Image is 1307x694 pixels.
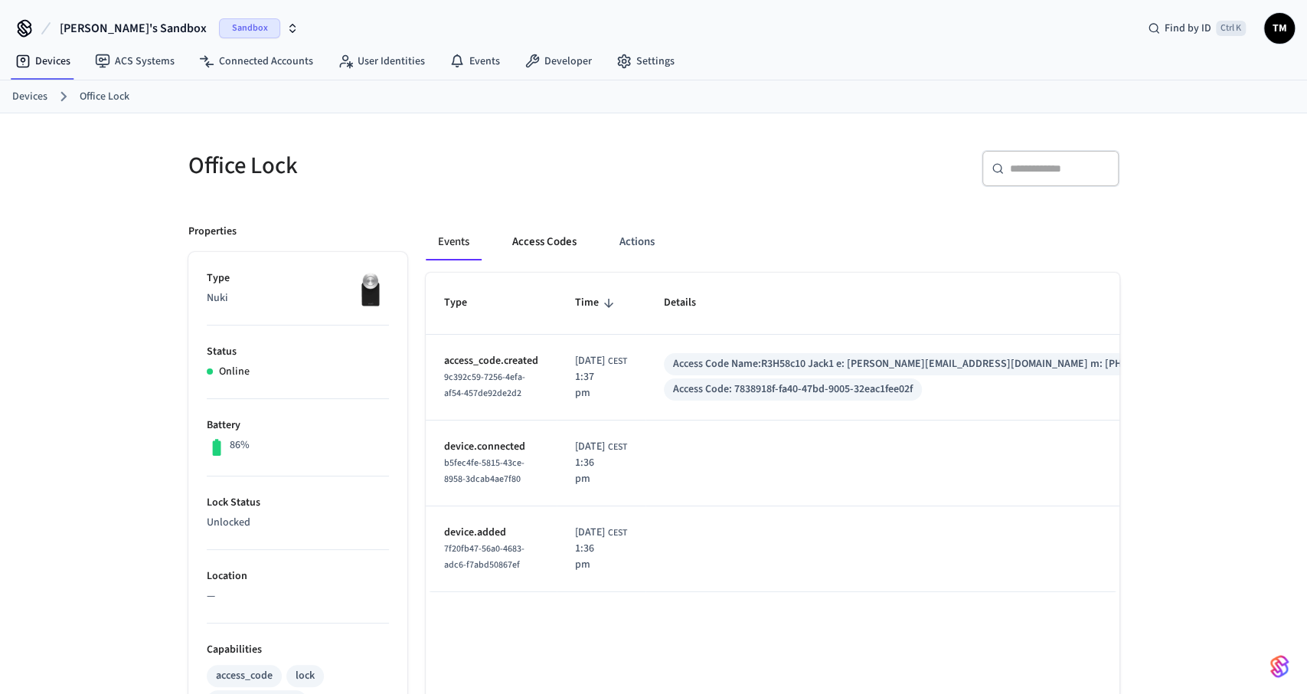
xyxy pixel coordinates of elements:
div: Access Code Name: R3H58c10 Jack1 e: [PERSON_NAME][EMAIL_ADDRESS][DOMAIN_NAME] m: [PHONE_NUMBER] [673,356,1191,372]
a: User Identities [325,47,437,75]
h5: Office Lock [188,150,645,182]
span: CEST [608,526,627,540]
p: Unlocked [207,515,389,531]
span: [PERSON_NAME]'s Sandbox [60,19,207,38]
div: Find by IDCtrl K [1135,15,1258,42]
span: Time [575,291,619,315]
p: device.connected [444,439,538,455]
span: TM [1266,15,1293,42]
a: Office Lock [80,89,129,105]
a: Devices [3,47,83,75]
p: Lock Status [207,495,389,511]
span: Type [444,291,487,315]
button: Events [426,224,482,260]
span: [DATE] 1:36 pm [575,525,605,573]
button: Access Codes [500,224,589,260]
div: Access Code: 7838918f-fa40-47bd-9005-32eac1fee02f [673,381,913,398]
p: 86% [230,437,250,453]
span: Details [664,291,716,315]
p: device.added [444,525,538,541]
img: SeamLogoGradient.69752ec5.svg [1270,654,1289,679]
div: lock [296,668,315,684]
p: — [207,588,389,604]
span: CEST [608,355,627,368]
img: Nuki Smart Lock 3.0 Pro Black, Front [351,270,389,309]
span: CEST [608,440,627,454]
p: access_code.created [444,353,538,369]
a: Events [437,47,512,75]
p: Properties [188,224,237,240]
p: Status [207,344,389,360]
p: Location [207,568,389,584]
a: Devices [12,89,47,105]
p: Online [219,364,250,380]
p: Capabilities [207,642,389,658]
div: Europe/Zagreb [575,353,627,401]
p: Type [207,270,389,286]
a: ACS Systems [83,47,187,75]
span: [DATE] 1:36 pm [575,439,605,487]
p: Battery [207,417,389,434]
span: 7f20fb47-56a0-4683-adc6-f7abd50867ef [444,542,524,571]
button: TM [1264,13,1295,44]
div: access_code [216,668,273,684]
span: Ctrl K [1216,21,1246,36]
span: [DATE] 1:37 pm [575,353,605,401]
div: Europe/Zagreb [575,525,627,573]
div: Europe/Zagreb [575,439,627,487]
span: 9c392c59-7256-4efa-af54-457de92de2d2 [444,371,525,400]
table: sticky table [426,273,1218,591]
a: Connected Accounts [187,47,325,75]
p: Nuki [207,290,389,306]
a: Developer [512,47,604,75]
span: Find by ID [1165,21,1211,36]
span: Sandbox [219,18,280,38]
div: ant example [426,224,1119,260]
span: b5fec4fe-5815-43ce-8958-3dcab4ae7f80 [444,457,524,486]
button: Actions [607,224,667,260]
a: Settings [604,47,687,75]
